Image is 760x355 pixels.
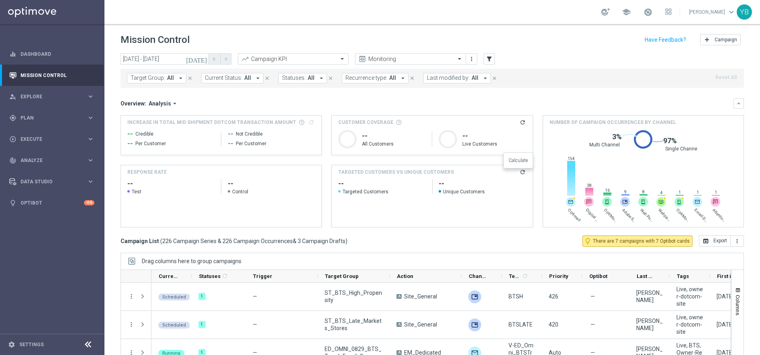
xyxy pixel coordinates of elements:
i: lightbulb [9,199,16,207]
i: arrow_drop_down [399,75,407,82]
span: Multi Channel [589,142,620,148]
button: lightbulb_outline There are 7 campaigns with 7 Optibot cards [582,235,693,247]
div: Plan [9,114,87,122]
span: -- [228,129,233,139]
span: BTSLATE [509,321,533,328]
span: & [293,238,296,244]
span: 3 Campaign Drafts [298,237,345,245]
div: Analyze [9,157,87,164]
div: Calculate [504,153,533,168]
button: more_vert [468,54,476,64]
button: equalizer Dashboard [9,51,95,57]
span: Target Group: [131,75,165,81]
i: refresh [519,119,526,126]
i: person_search [9,93,16,100]
div: Adobe SFTP Prod [620,197,630,207]
i: filter_alt [486,55,493,63]
multiple-options-button: Export to CSV [699,237,744,244]
span: Per Customer [236,140,266,147]
h1: -- [462,131,526,141]
i: keyboard_arrow_right [87,178,94,185]
i: trending_up [241,55,249,63]
div: Adobe SFTP Prod [468,318,481,331]
input: Select date range [121,53,209,65]
span: OptiMobile In-App [675,207,691,223]
button: Current Status: All arrow_drop_down [201,73,264,83]
div: Dashboard [9,43,94,65]
span: Analyze [20,158,87,163]
span: Test [132,189,141,195]
span: First in Range [717,273,736,279]
span: Site_General [404,293,437,300]
img: email.svg [693,197,702,207]
h2: -- [228,179,315,189]
div: OptiMobile In-App [674,197,684,207]
button: close [491,74,498,83]
h2: empty [439,179,526,189]
span: There are 7 campaigns with 7 Optibot cards [593,237,690,245]
button: Data Studio keyboard_arrow_right [9,179,95,185]
button: track_changes Analyze keyboard_arrow_right [9,157,95,164]
div: John Bruzzese [636,317,663,332]
span: Attentive SMS [711,207,727,223]
i: play_circle_outline [9,136,16,143]
span: Data Studio [20,179,87,184]
i: open_in_browser [703,238,709,244]
span: 426 [549,293,558,300]
i: equalizer [9,51,16,58]
span: 4 [657,190,666,195]
span: 97% [663,136,677,146]
button: more_vert [128,321,135,328]
i: more_vert [734,238,740,244]
img: website-trigger.svg [656,197,666,207]
span: ST_BTS_High_Propensity [325,289,383,304]
h1: Mission Control [121,34,190,46]
div: 29 Aug 2025, Friday [717,293,734,300]
div: YB [737,4,752,20]
div: Attentive SMS [711,197,720,207]
span: Unique Customers [439,189,526,195]
div: 1 [198,321,206,328]
div: 1 [198,293,206,300]
span: Statuses: [282,75,306,81]
span: 226 Campaign Series & 226 Campaign Occurrences [162,237,293,245]
span: Last Modified By [637,273,656,279]
span: Drag columns here to group campaigns [142,258,241,264]
span: Scheduled [162,294,186,300]
i: arrow_drop_down [171,100,178,107]
button: person_search Explore keyboard_arrow_right [9,93,95,100]
i: close [187,75,193,81]
a: Mission Control [20,65,94,86]
button: lightbulb Optibot +10 [9,200,95,206]
span: Current Status [159,273,178,279]
ng-select: Monitoring [355,53,466,65]
span: 1 [711,190,720,195]
span: 1 [675,190,684,195]
button: filter_alt [484,53,495,65]
span: -- [228,139,233,148]
div: gps_fixed Plan keyboard_arrow_right [9,115,95,121]
span: Last modified by: [427,75,470,81]
span: Action [397,273,413,279]
i: arrow_back [212,56,217,62]
ng-select: Campaign KPI [238,53,349,65]
span: Templates [509,273,521,279]
span: Credible [135,131,153,137]
i: preview [358,55,366,63]
span: Number of campaign occurrences by channel [550,119,676,126]
button: Target Group: All arrow_drop_down [127,73,186,83]
span: All [244,75,251,81]
i: add [704,37,710,43]
button: close [186,74,194,83]
div: Optibot [9,192,94,213]
span: Plan [20,116,87,120]
button: play_circle_outline Execute keyboard_arrow_right [9,136,95,142]
img: push.svg [638,197,648,207]
span: ST_BTS_Late_Markets_Stores [325,317,383,332]
span: ( [160,237,162,245]
i: lightbulb_outline [584,237,591,245]
span: 9 [621,189,630,195]
span: Site_General [404,321,437,328]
